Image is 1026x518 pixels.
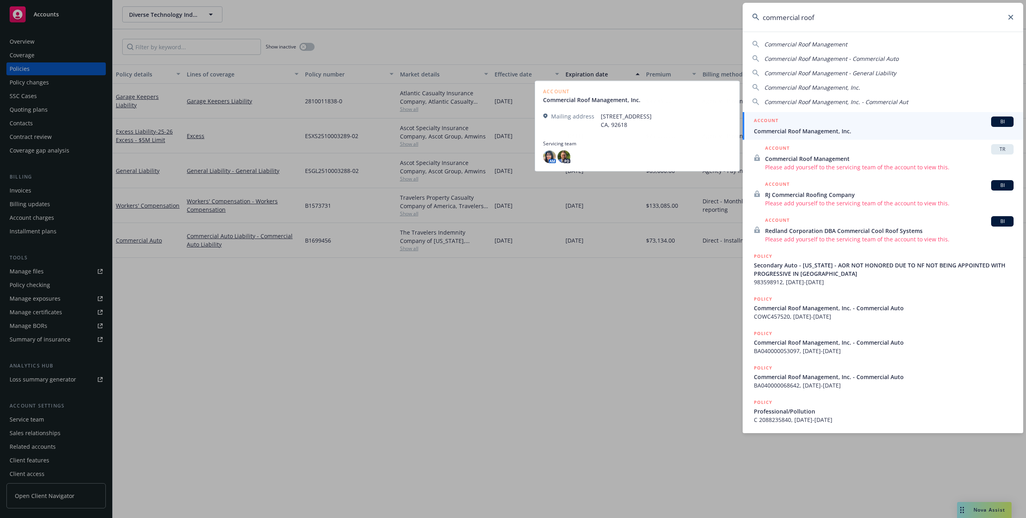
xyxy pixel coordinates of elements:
span: Commercial Roof Management, Inc. - Commercial Aut [764,98,908,106]
a: POLICYCommercial Roof Management, Inc. - Commercial AutoBA040000053097, [DATE]-[DATE] [743,325,1023,359]
a: ACCOUNTTRCommercial Roof ManagementPlease add yourself to the servicing team of the account to vi... [743,140,1023,176]
h5: POLICY [754,364,772,372]
span: Commercial Roof Management, Inc. - Commercial Auto [754,304,1014,312]
span: Professional/Pollution [754,407,1014,416]
h5: ACCOUNT [765,144,790,154]
span: Please add yourself to the servicing team of the account to view this. [765,235,1014,243]
a: ACCOUNTBIRedland Corporation DBA Commercial Cool Roof SystemsPlease add yourself to the servicing... [743,212,1023,248]
span: Commercial Roof Management, Inc. [764,84,860,91]
a: POLICYProfessional/PollutionC 2088235840, [DATE]-[DATE] [743,394,1023,428]
a: ACCOUNTBICommercial Roof Management, Inc. [743,112,1023,140]
span: C 2088235840, [DATE]-[DATE] [754,416,1014,424]
span: RJ Commercial Roofing Company [765,191,1014,199]
span: Secondary Auto - [US_STATE] - AOR NOT HONORED DUE TO NF NOT BEING APPOINTED WITH PROGRESSIVE IN [... [754,261,1014,278]
span: BI [994,218,1010,225]
input: Search... [743,3,1023,32]
h5: POLICY [754,398,772,406]
span: Commercial Roof Management [764,40,847,48]
span: BA040000053097, [DATE]-[DATE] [754,347,1014,355]
span: Please add yourself to the servicing team of the account to view this. [765,199,1014,207]
a: POLICYCommercial Roof Management, Inc. - Commercial AutoCOWC457520, [DATE]-[DATE] [743,291,1023,325]
span: BA040000068642, [DATE]-[DATE] [754,381,1014,390]
h5: ACCOUNT [765,216,790,226]
span: Commercial Roof Management, Inc. - Commercial Auto [754,338,1014,347]
span: Commercial Roof Management, Inc. - Commercial Auto [754,373,1014,381]
span: BI [994,118,1010,125]
span: Please add yourself to the servicing team of the account to view this. [765,163,1014,171]
h5: ACCOUNT [754,116,778,126]
span: BI [994,182,1010,189]
h5: POLICY [754,329,772,337]
h5: POLICY [754,252,772,260]
a: POLICYCommercial Roof Management, Inc. - Commercial AutoBA040000068642, [DATE]-[DATE] [743,359,1023,394]
span: Commercial Roof Management - Commercial Auto [764,55,899,62]
a: POLICYSecondary Auto - [US_STATE] - AOR NOT HONORED DUE TO NF NOT BEING APPOINTED WITH PROGRESSIV... [743,248,1023,291]
a: ACCOUNTBIRJ Commercial Roofing CompanyPlease add yourself to the servicing team of the account to... [743,176,1023,212]
h5: POLICY [754,295,772,303]
span: COWC457520, [DATE]-[DATE] [754,312,1014,321]
span: TR [994,146,1010,153]
h5: ACCOUNT [765,180,790,190]
span: Commercial Roof Management - General Liability [764,69,896,77]
span: Redland Corporation DBA Commercial Cool Roof Systems [765,227,1014,235]
span: Commercial Roof Management [765,155,1014,163]
span: 983598912, [DATE]-[DATE] [754,278,1014,286]
span: Commercial Roof Management, Inc. [754,127,1014,135]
